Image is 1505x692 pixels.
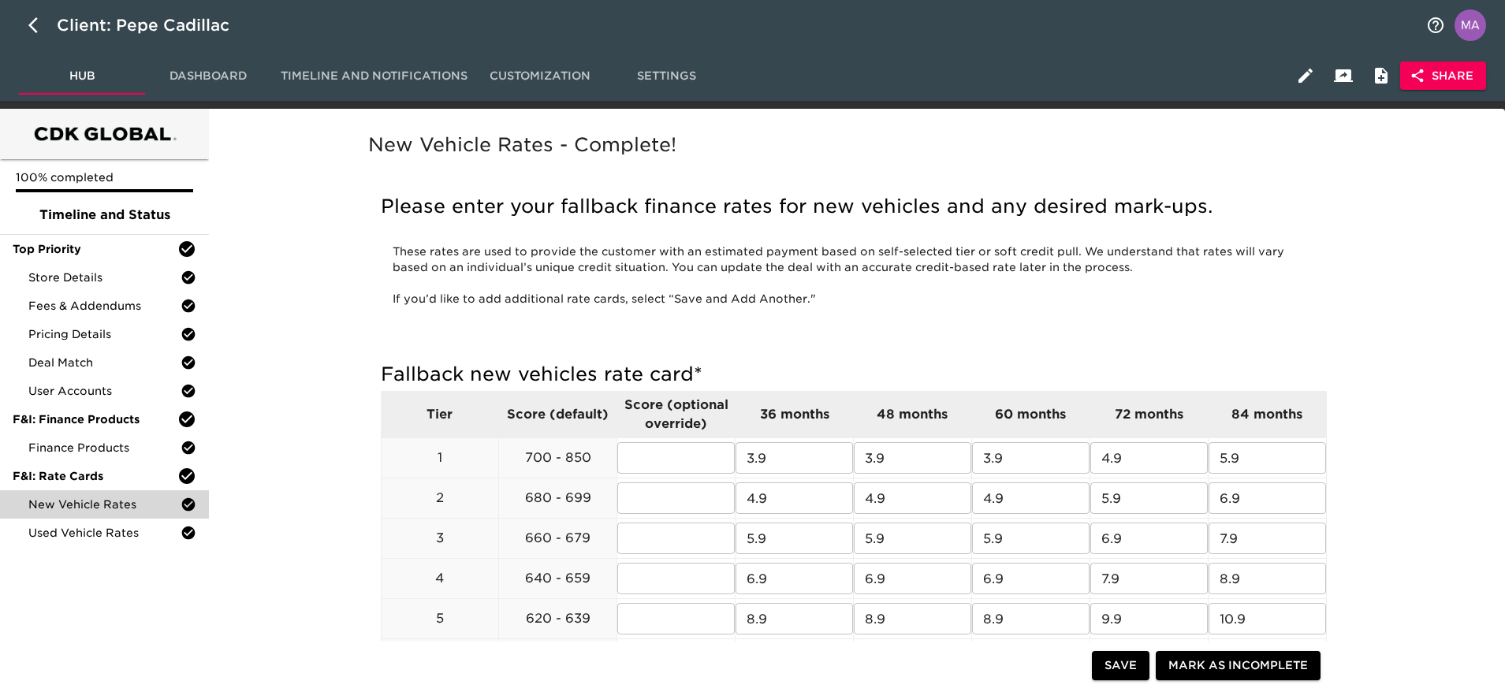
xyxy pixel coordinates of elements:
[155,66,262,86] span: Dashboard
[393,292,816,305] span: If you’d like to add additional rate cards, select “Save and Add Another."
[1413,66,1473,86] span: Share
[499,609,617,628] p: 620 - 639
[1168,656,1308,675] span: Mark as Incomplete
[736,405,853,424] p: 36 months
[1090,405,1208,424] p: 72 months
[28,355,181,370] span: Deal Match
[28,383,181,399] span: User Accounts
[499,489,617,508] p: 680 - 699
[381,362,1327,387] h5: Fallback new vehicles rate card
[854,405,971,424] p: 48 months
[28,270,181,285] span: Store Details
[16,169,193,185] p: 100% completed
[1156,651,1321,680] button: Mark as Incomplete
[382,609,499,628] p: 5
[13,468,177,484] span: F&I: Rate Cards
[13,206,196,225] span: Timeline and Status
[1287,57,1324,95] button: Edit Hub
[1324,57,1362,95] button: Client View
[28,298,181,314] span: Fees & Addendums
[499,405,617,424] p: Score (default)
[13,241,177,257] span: Top Priority
[617,396,735,433] p: Score (optional override)
[28,525,181,541] span: Used Vehicle Rates
[1400,61,1486,91] button: Share
[281,66,468,86] span: Timeline and Notifications
[499,529,617,548] p: 660 - 679
[13,411,177,427] span: F&I: Finance Products
[381,194,1327,219] h5: Please enter your fallback finance rates for new vehicles and any desired mark-ups.
[1092,651,1149,680] button: Save
[28,66,136,86] span: Hub
[382,448,499,467] p: 1
[1417,6,1455,44] button: notifications
[28,326,181,342] span: Pricing Details
[382,489,499,508] p: 2
[613,66,720,86] span: Settings
[28,497,181,512] span: New Vehicle Rates
[972,405,1090,424] p: 60 months
[382,569,499,588] p: 4
[393,245,1287,273] span: These rates are used to provide the customer with an estimated payment based on self-selected tie...
[1455,9,1486,41] img: Profile
[368,132,1339,158] h5: New Vehicle Rates - Complete!
[382,529,499,548] p: 3
[1362,57,1400,95] button: Internal Notes and Comments
[499,448,617,467] p: 700 - 850
[28,440,181,456] span: Finance Products
[57,13,251,38] div: Client: Pepe Cadillac
[499,569,617,588] p: 640 - 659
[1105,656,1137,675] span: Save
[1209,405,1326,424] p: 84 months
[382,405,499,424] p: Tier
[486,66,594,86] span: Customization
